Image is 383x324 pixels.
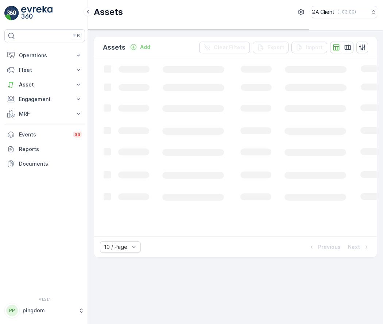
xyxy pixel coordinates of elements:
p: Import [306,44,323,51]
p: Assets [94,6,123,18]
button: Engagement [4,92,85,107]
p: Operations [19,52,70,59]
div: PP [6,305,18,316]
button: Asset [4,77,85,92]
button: QA Client(+03:00) [312,6,377,18]
p: Fleet [19,66,70,74]
img: logo [4,6,19,20]
p: Next [348,243,360,251]
button: MRF [4,107,85,121]
p: Engagement [19,96,70,103]
p: 34 [74,132,81,138]
span: v 1.51.1 [4,297,85,301]
p: Documents [19,160,82,167]
button: PPpingdom [4,303,85,318]
p: ( +03:00 ) [337,9,356,15]
p: QA Client [312,8,334,16]
button: Export [253,42,289,53]
p: Clear Filters [214,44,245,51]
img: logo_light-DOdMpM7g.png [21,6,53,20]
p: Asset [19,81,70,88]
a: Events34 [4,127,85,142]
p: MRF [19,110,70,117]
a: Documents [4,157,85,171]
p: ⌘B [73,33,80,39]
button: Add [127,43,153,51]
p: Previous [318,243,341,251]
button: Previous [307,243,341,251]
p: Export [267,44,284,51]
button: Operations [4,48,85,63]
p: Reports [19,146,82,153]
p: pingdom [23,307,75,314]
a: Reports [4,142,85,157]
p: Events [19,131,69,138]
p: Add [140,43,150,51]
button: Next [347,243,371,251]
button: Fleet [4,63,85,77]
p: Assets [103,42,125,53]
button: Clear Filters [199,42,250,53]
button: Import [291,42,327,53]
